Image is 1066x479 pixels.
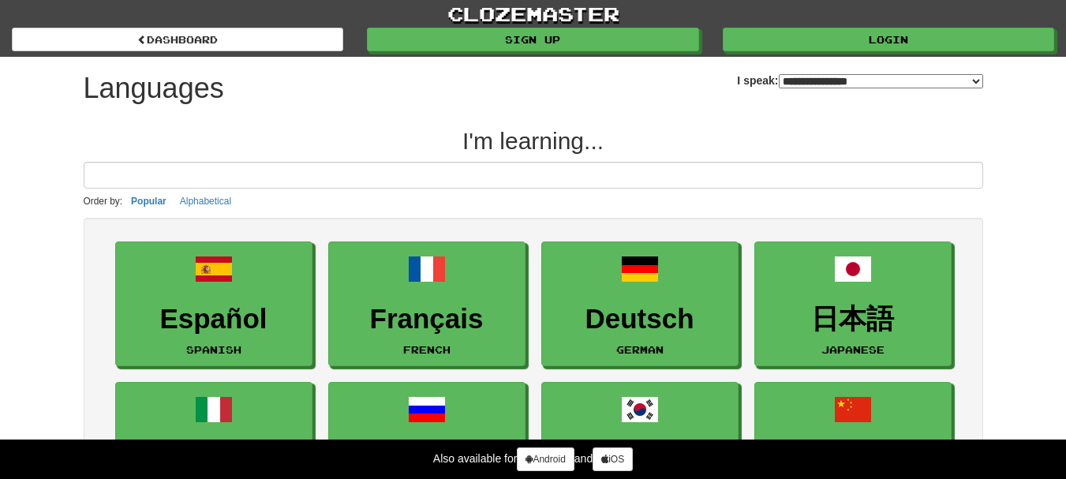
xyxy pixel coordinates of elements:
[821,344,885,355] small: Japanese
[763,304,943,335] h3: 日本語
[541,241,739,367] a: DeutschGerman
[616,344,664,355] small: German
[84,128,983,154] h2: I'm learning...
[403,344,451,355] small: French
[124,304,304,335] h3: Español
[737,73,982,88] label: I speak:
[186,344,241,355] small: Spanish
[126,193,171,210] button: Popular
[175,193,236,210] button: Alphabetical
[337,304,517,335] h3: Français
[12,28,343,51] a: dashboard
[84,73,224,104] h1: Languages
[367,28,698,51] a: Sign up
[550,304,730,335] h3: Deutsch
[115,241,312,367] a: EspañolSpanish
[779,74,983,88] select: I speak:
[593,447,633,471] a: iOS
[328,241,526,367] a: FrançaisFrench
[723,28,1054,51] a: Login
[754,241,952,367] a: 日本語Japanese
[84,196,123,207] small: Order by:
[517,447,574,471] a: Android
